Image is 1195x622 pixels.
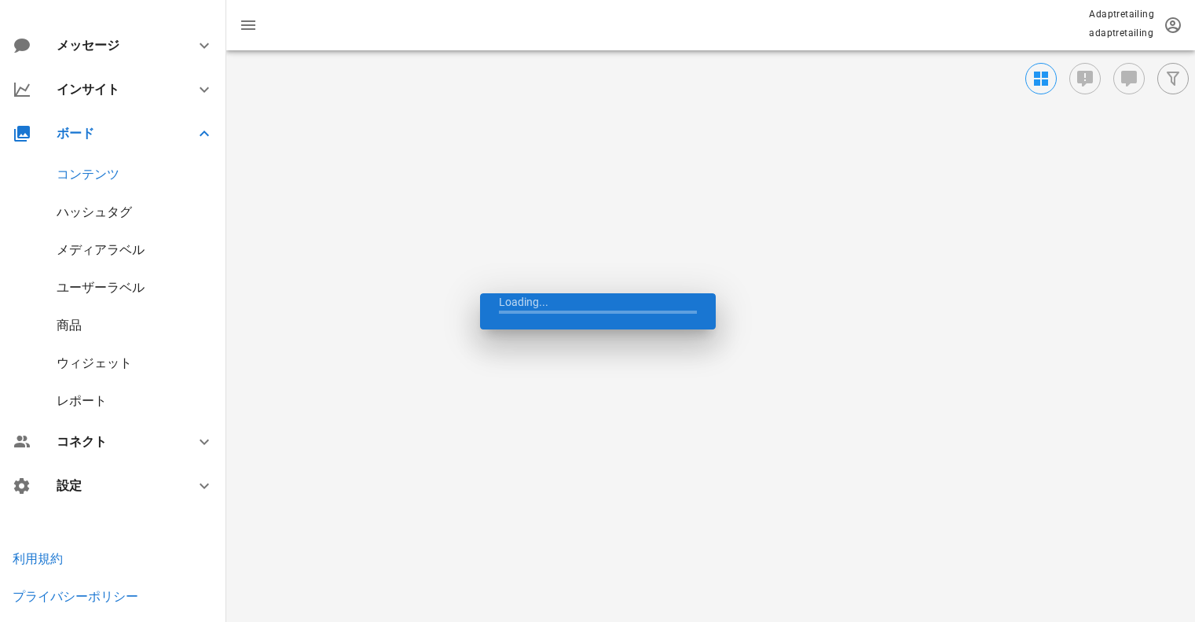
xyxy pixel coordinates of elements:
[13,551,63,566] a: 利用規約
[1089,6,1154,22] p: Adaptretailing
[13,589,138,604] a: プライバシーポリシー
[57,355,132,370] a: ウィジェット
[57,280,145,295] a: ユーザーラベル
[57,167,119,182] a: コンテンツ
[57,204,132,219] a: ハッシュタグ
[480,293,716,329] div: Loading...
[57,318,82,333] a: 商品
[1089,25,1154,41] p: adaptretailing
[57,82,176,97] div: インサイト
[57,242,145,257] a: メディアラベル
[57,38,170,53] div: メッセージ
[57,393,107,408] a: レポート
[57,126,176,141] div: ボード
[57,478,176,493] div: 設定
[57,434,176,449] div: コネクト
